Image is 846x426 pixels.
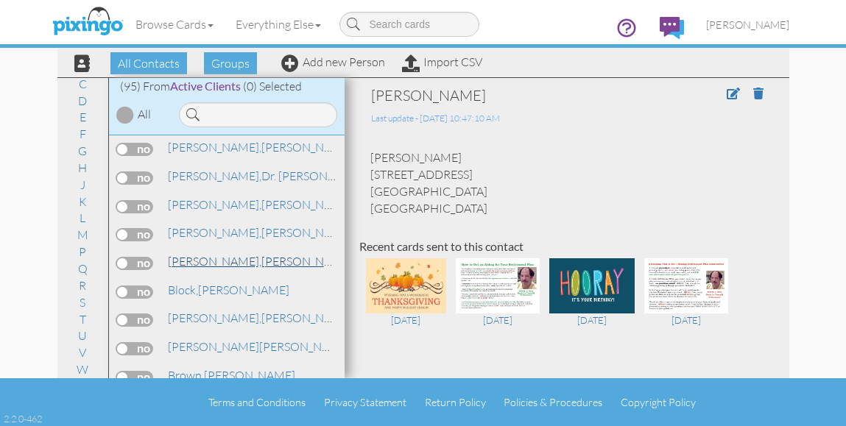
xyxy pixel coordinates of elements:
div: All [138,106,151,123]
span: Groups [204,52,257,74]
span: All Contacts [110,52,187,74]
a: Import CSV [402,54,482,69]
span: Block, [168,283,198,297]
a: [PERSON_NAME] [166,252,354,270]
div: (95) From [109,78,345,95]
span: Last update - [DATE] 10:47:10 AM [371,113,500,124]
a: [DATE] [456,277,540,327]
a: Policies & Procedures [504,396,602,408]
a: [DATE] [366,277,446,327]
img: 92210-1-1673368813265-7cf9e8c724c74959-qa.jpg [549,258,635,313]
a: Q [71,260,95,277]
a: Copyright Policy [621,396,696,408]
a: [DATE] [644,277,728,327]
a: [PERSON_NAME] [166,196,354,213]
span: Active Clients [170,79,241,93]
a: D [71,92,94,110]
a: E [72,108,94,126]
input: Search cards [339,12,479,37]
span: [PERSON_NAME], [168,168,261,183]
a: V [71,344,94,361]
a: C [71,75,94,93]
div: [DATE] [549,313,635,327]
a: W [69,361,96,378]
span: [PERSON_NAME], [168,225,261,240]
a: J [73,176,93,194]
div: [PERSON_NAME] [371,85,680,106]
strong: Recent cards sent to this contact [359,239,524,253]
a: Terms and Conditions [208,396,306,408]
span: [PERSON_NAME], [168,140,261,155]
div: [DATE] [366,313,446,327]
div: [DATE] [456,313,540,327]
a: P [71,243,94,260]
a: T [72,310,94,328]
img: 87377-1-1666720162591-1431ec3dd88d14b6-qa.jpg [366,258,446,313]
a: H [71,159,94,177]
a: L [72,209,93,227]
a: Privacy Statement [324,396,406,408]
span: [PERSON_NAME] [168,339,259,354]
a: [PERSON_NAME] [166,338,352,355]
a: [PERSON_NAME] [166,281,291,299]
img: 59308-1-1622128864977-1dbd7b7c93f88c5a-qa.jpg [644,258,728,313]
a: [PERSON_NAME] [695,6,800,43]
img: pixingo logo [49,4,127,40]
span: [PERSON_NAME] [706,18,789,31]
a: Dr. [PERSON_NAME] [166,167,371,185]
a: Browse Cards [124,6,225,43]
span: Brown, [168,368,204,383]
div: [PERSON_NAME] [STREET_ADDRESS] [GEOGRAPHIC_DATA] [GEOGRAPHIC_DATA] [359,149,775,216]
div: 2.2.0-462 [4,412,42,425]
a: S [72,294,93,311]
img: comments.svg [660,17,684,39]
a: [PERSON_NAME] [166,224,354,241]
a: [PERSON_NAME] [166,138,354,156]
a: [PERSON_NAME] [166,309,354,327]
a: M [70,226,96,244]
a: U [71,327,94,344]
div: [DATE] [644,313,728,327]
span: [PERSON_NAME], [168,197,261,212]
span: (0) Selected [243,79,302,93]
a: Return Policy [425,396,486,408]
a: K [71,193,94,210]
a: Everything Else [225,6,332,43]
span: [PERSON_NAME], [168,310,261,325]
img: 85089-1-1662654482570-d49216ee79872cf5-qa.jpg [456,258,540,313]
a: [DATE] [549,277,635,327]
a: G [71,142,94,160]
a: F [72,125,94,143]
a: Add new Person [281,54,385,69]
a: R [71,277,94,294]
span: [PERSON_NAME], [168,254,261,269]
a: [PERSON_NAME] [166,366,297,384]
